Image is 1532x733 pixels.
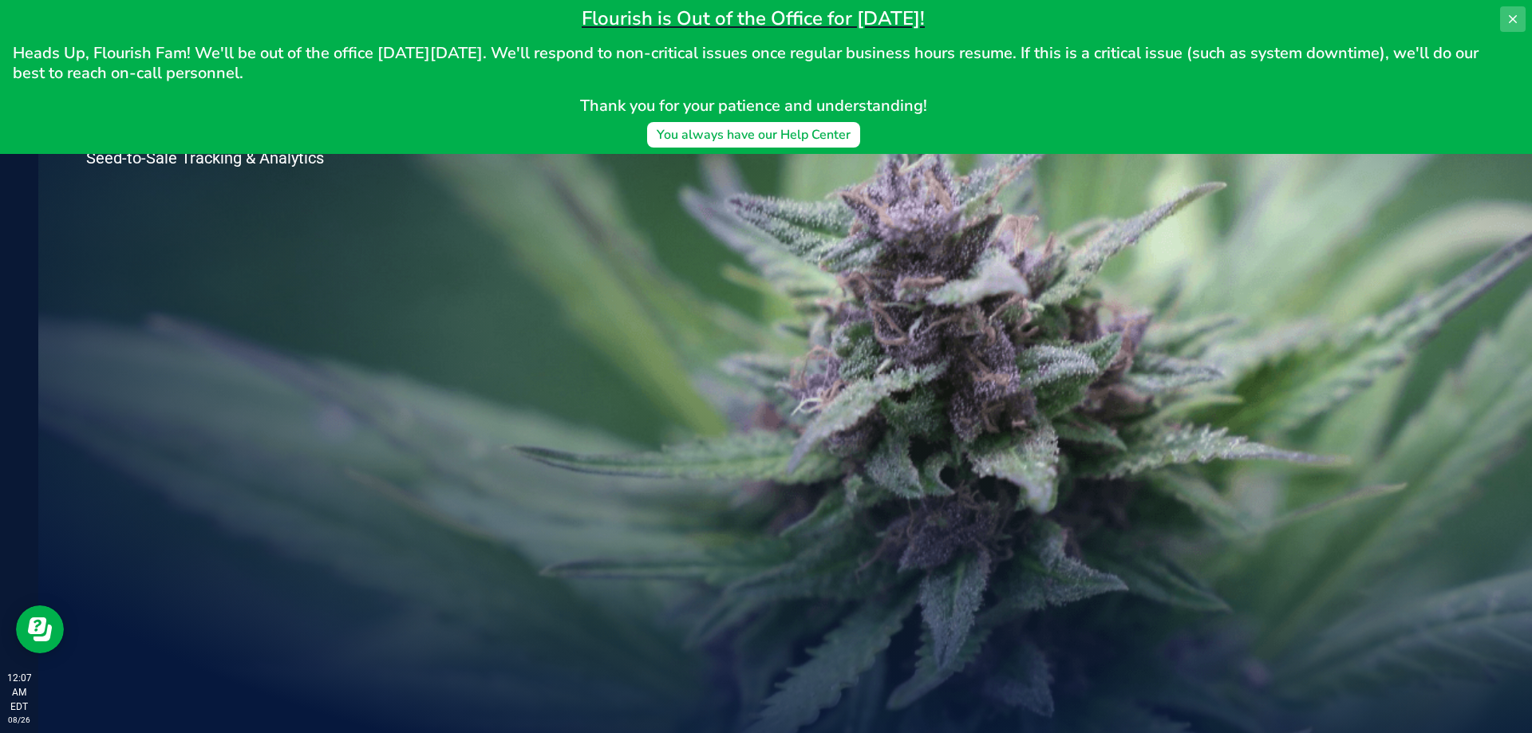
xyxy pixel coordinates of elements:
span: Heads Up, Flourish Fam! We'll be out of the office [DATE][DATE]. We'll respond to non-critical is... [13,42,1483,84]
div: You always have our Help Center [657,125,851,144]
span: Thank you for your patience and understanding! [580,95,927,116]
p: Seed-to-Sale Tracking & Analytics [86,150,389,166]
span: Flourish is Out of the Office for [DATE]! [582,6,925,31]
iframe: Resource center [16,605,64,653]
p: 12:07 AM EDT [7,671,31,714]
p: 08/26 [7,714,31,726]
